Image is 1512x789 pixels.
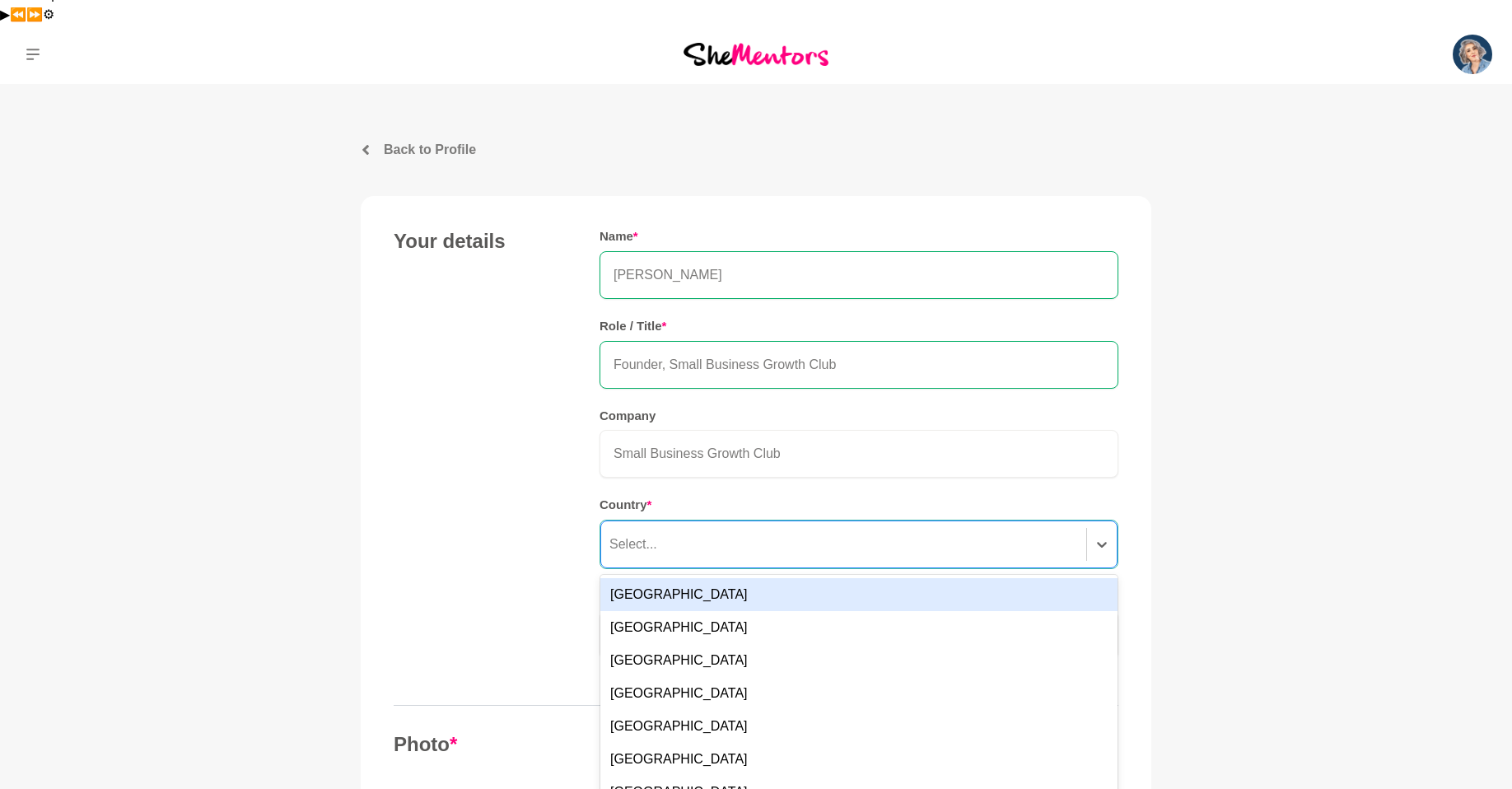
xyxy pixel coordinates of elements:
h4: Photo [394,732,567,757]
img: She Mentors Logo [684,43,828,65]
h5: Country [600,497,1118,513]
h4: Your details [394,229,567,254]
img: Jade [1453,35,1492,74]
p: Back to Profile [384,140,476,160]
div: [GEOGRAPHIC_DATA] [600,644,1118,677]
input: Role / Title [600,341,1118,389]
h5: Postcode [600,589,1118,605]
input: Postcode [600,611,1118,659]
h5: Role / Title [600,319,1118,334]
button: Previous [10,5,26,25]
button: Forward [26,5,43,25]
div: [GEOGRAPHIC_DATA] [600,611,1118,644]
input: Name [600,251,1118,299]
div: [GEOGRAPHIC_DATA] [600,743,1118,776]
h5: Name [600,229,1118,245]
div: [GEOGRAPHIC_DATA] [600,677,1118,710]
input: Company [600,430,1118,478]
div: Select... [609,535,657,554]
div: [GEOGRAPHIC_DATA] [600,578,1118,611]
h5: Company [600,409,1118,424]
div: [GEOGRAPHIC_DATA] [600,710,1118,743]
button: Settings [43,5,54,25]
a: Back to Profile [361,140,1151,160]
